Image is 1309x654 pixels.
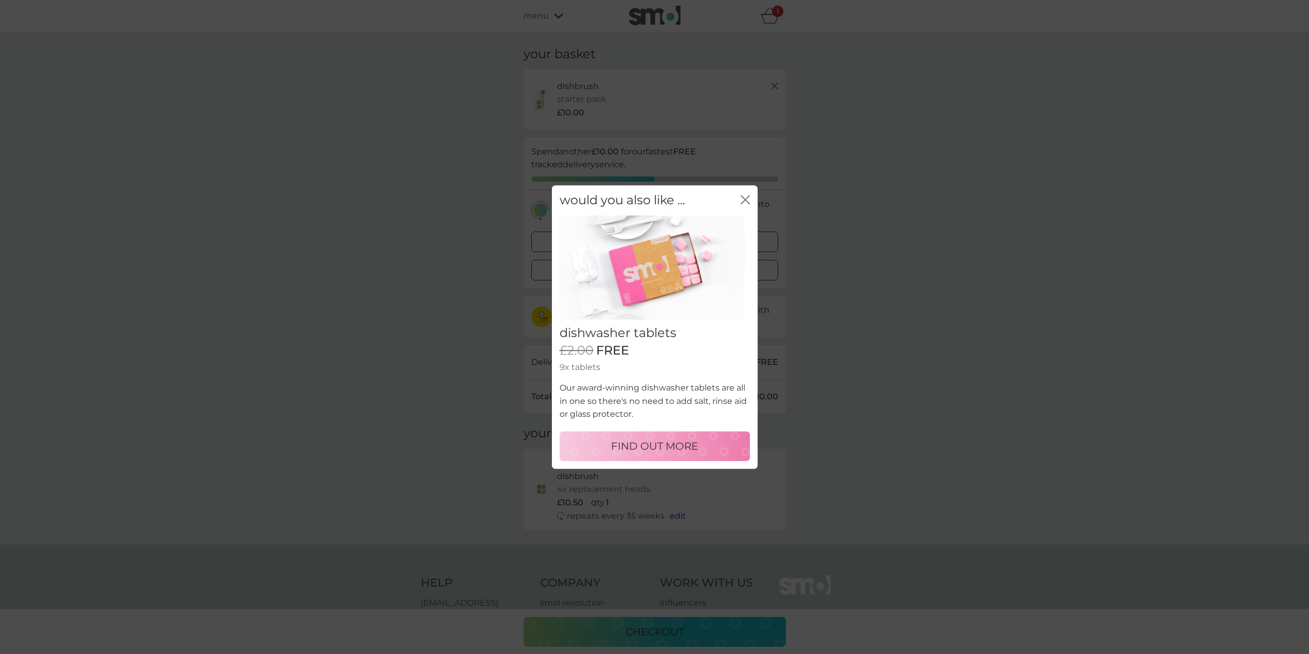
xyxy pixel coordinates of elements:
button: close [741,195,750,206]
p: 9x tablets [560,361,750,374]
p: FIND OUT MORE [611,438,698,454]
span: £2.00 [560,343,594,358]
p: Our award-winning dishwasher tablets are all in one so there's no need to add salt, rinse aid or ... [560,381,750,421]
button: FIND OUT MORE [560,431,750,461]
h2: would you also like ... [560,193,685,208]
h2: dishwasher tablets [560,326,750,341]
span: FREE [596,343,629,358]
